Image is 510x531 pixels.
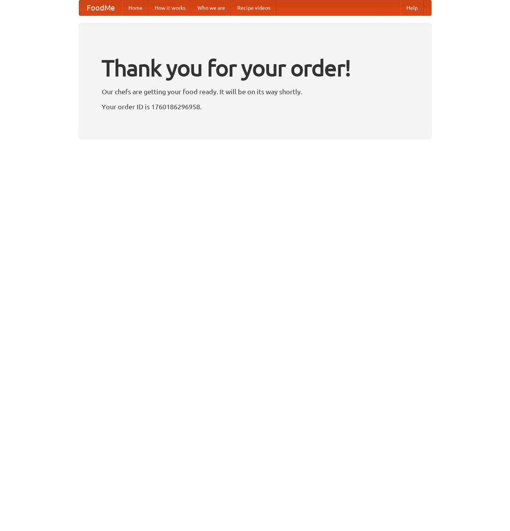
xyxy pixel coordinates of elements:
a: Who we are [191,0,231,15]
a: Recipe videos [231,0,276,15]
p: Our chefs are getting your food ready. It will be on its way shortly. [102,86,409,97]
h1: Thank you for your order! [102,50,409,86]
a: Home [122,0,149,15]
a: FoodMe [79,0,122,15]
a: How it works [149,0,191,15]
a: Help [400,0,424,15]
p: Your order ID is 1760186296958. [102,101,409,112]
